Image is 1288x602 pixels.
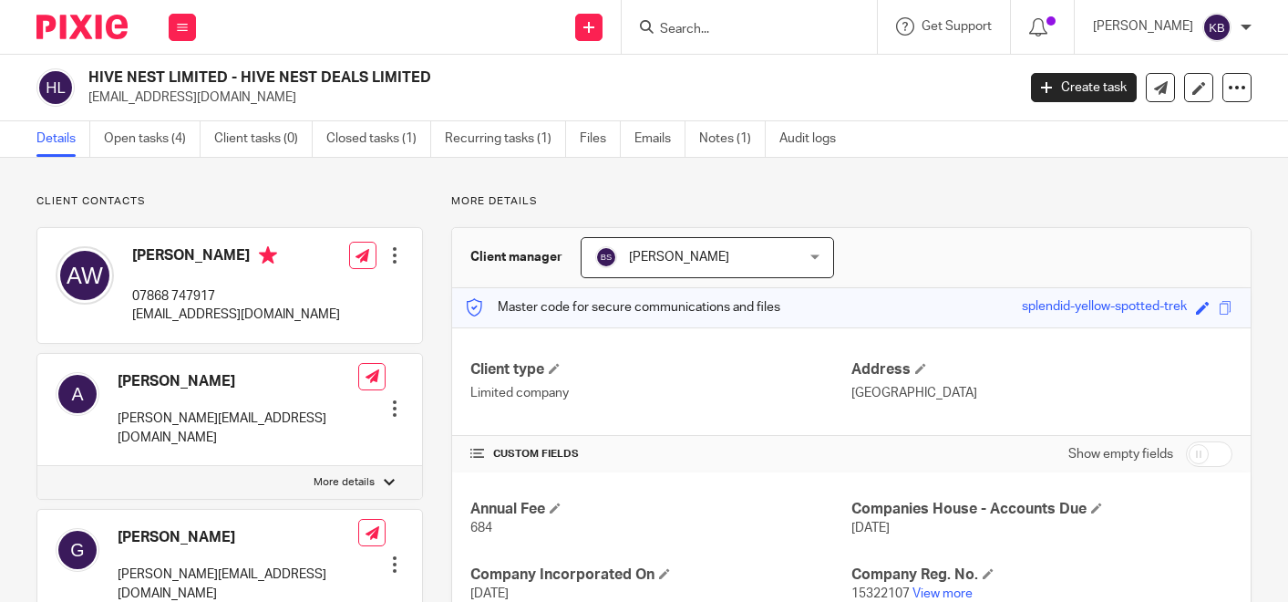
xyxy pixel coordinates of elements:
[451,194,1252,209] p: More details
[851,522,890,535] span: [DATE]
[118,410,358,447] p: [PERSON_NAME][EMAIL_ADDRESS][DOMAIN_NAME]
[658,22,822,38] input: Search
[56,246,114,305] img: svg%3E
[699,121,766,157] a: Notes (1)
[595,246,617,268] img: svg%3E
[36,121,90,157] a: Details
[470,447,851,462] h4: CUSTOM FIELDS
[118,372,358,391] h4: [PERSON_NAME]
[1022,297,1187,318] div: splendid-yellow-spotted-trek
[580,121,621,157] a: Files
[851,500,1232,519] h4: Companies House - Accounts Due
[214,121,313,157] a: Client tasks (0)
[104,121,201,157] a: Open tasks (4)
[36,15,128,39] img: Pixie
[470,248,562,266] h3: Client manager
[470,500,851,519] h4: Annual Fee
[132,287,340,306] p: 07868 747917
[1202,13,1231,42] img: svg%3E
[851,566,1232,585] h4: Company Reg. No.
[259,246,277,265] i: Primary
[470,360,851,379] h4: Client type
[922,20,992,33] span: Get Support
[56,372,99,416] img: svg%3E
[851,360,1232,379] h4: Address
[132,306,340,324] p: [EMAIL_ADDRESS][DOMAIN_NAME]
[56,528,99,572] img: svg%3E
[470,566,851,585] h4: Company Incorporated On
[629,251,729,264] span: [PERSON_NAME]
[779,121,850,157] a: Audit logs
[88,88,1004,107] p: [EMAIL_ADDRESS][DOMAIN_NAME]
[88,68,820,88] h2: HIVE NEST LIMITED - HIVE NEST DEALS LIMITED
[466,298,780,317] p: Master code for secure communications and files
[470,384,851,402] p: Limited company
[326,121,431,157] a: Closed tasks (1)
[470,587,509,600] span: [DATE]
[1031,73,1137,102] a: Create task
[470,522,492,535] span: 684
[634,121,685,157] a: Emails
[314,475,375,490] p: More details
[1068,445,1173,463] label: Show empty fields
[36,194,423,209] p: Client contacts
[445,121,566,157] a: Recurring tasks (1)
[36,68,75,107] img: svg%3E
[118,528,358,547] h4: [PERSON_NAME]
[132,246,340,269] h4: [PERSON_NAME]
[1093,17,1193,36] p: [PERSON_NAME]
[851,587,910,600] span: 15322107
[912,587,973,600] a: View more
[851,384,1232,402] p: [GEOGRAPHIC_DATA]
